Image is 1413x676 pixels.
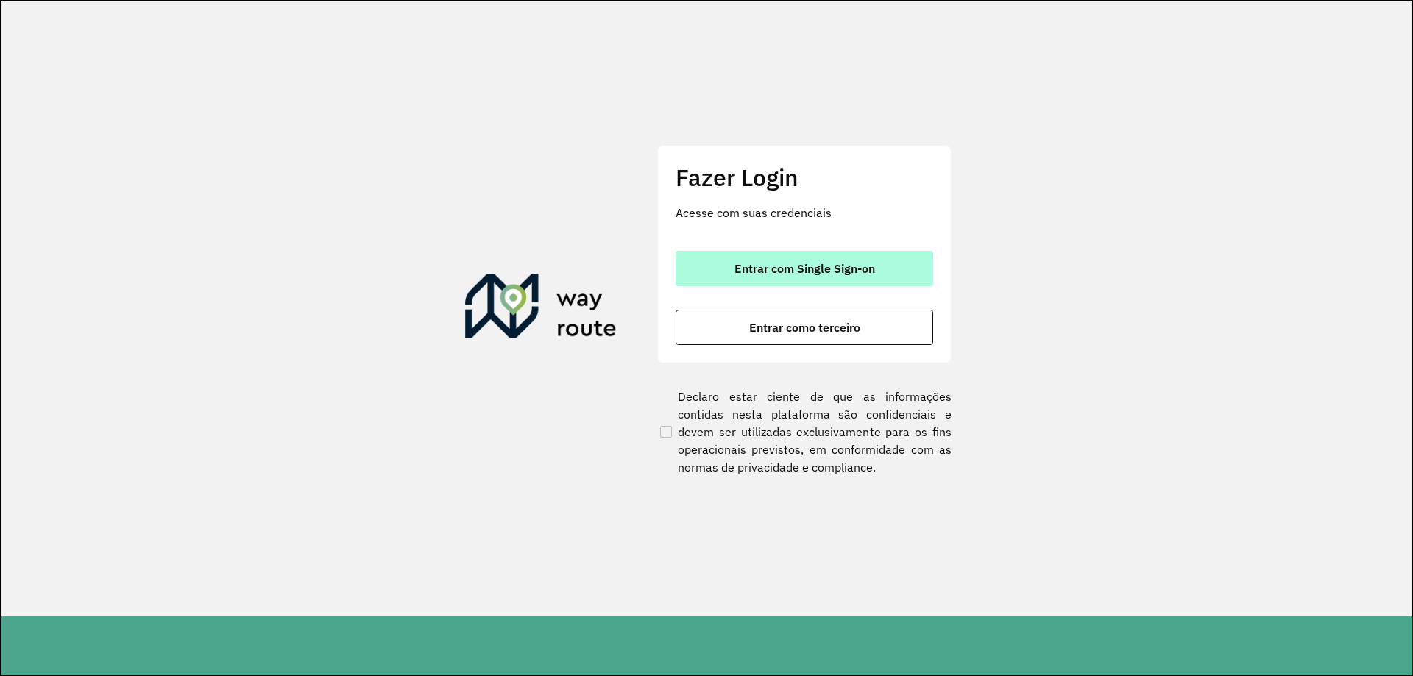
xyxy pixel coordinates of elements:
button: button [676,310,933,345]
h2: Fazer Login [676,163,933,191]
span: Entrar como terceiro [749,321,860,333]
span: Entrar com Single Sign-on [734,263,875,274]
button: button [676,251,933,286]
label: Declaro estar ciente de que as informações contidas nesta plataforma são confidenciais e devem se... [657,388,952,476]
img: Roteirizador AmbevTech [465,274,617,344]
p: Acesse com suas credenciais [676,204,933,221]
